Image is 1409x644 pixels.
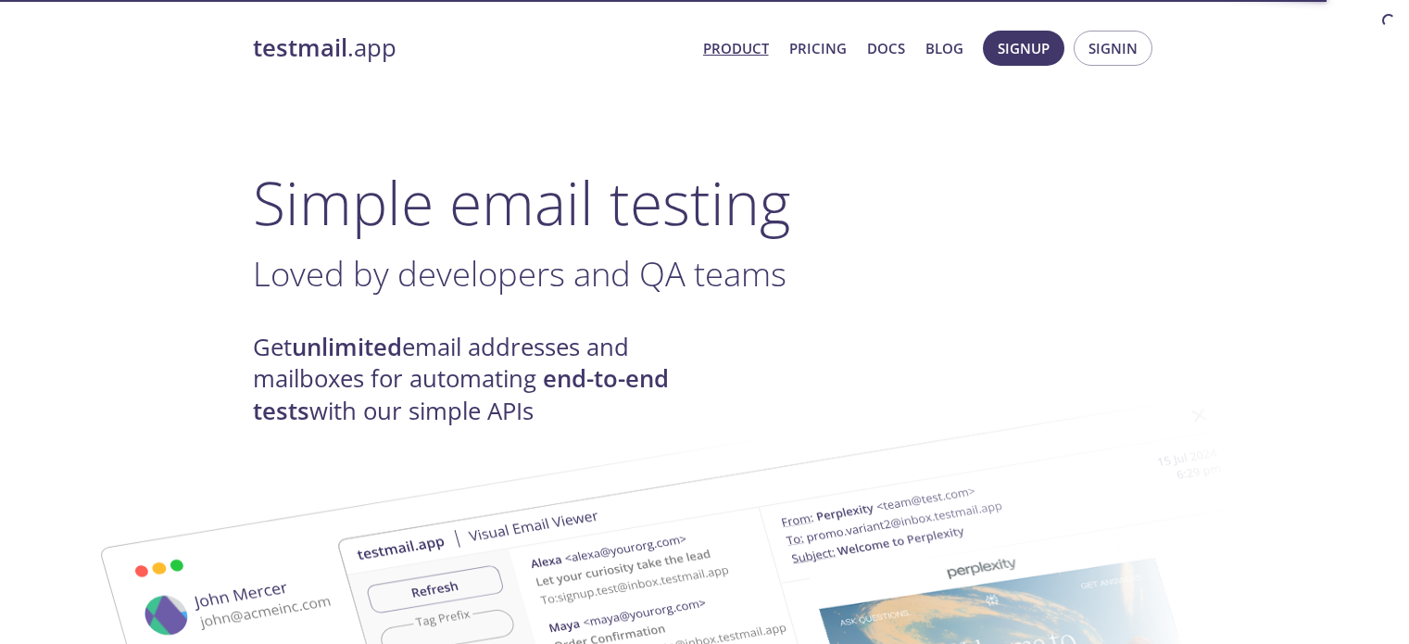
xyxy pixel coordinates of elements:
a: Docs [867,36,905,60]
strong: end-to-end tests [253,362,669,426]
span: Signup [998,36,1050,60]
a: Blog [925,36,963,60]
button: Signin [1074,31,1152,66]
span: Loved by developers and QA teams [253,250,786,297]
button: Signup [983,31,1064,66]
a: Product [703,36,769,60]
a: Pricing [789,36,847,60]
h4: Get email addresses and mailboxes for automating with our simple APIs [253,332,705,427]
span: Signin [1088,36,1138,60]
a: testmail.app [253,32,688,64]
h1: Simple email testing [253,167,1157,238]
strong: unlimited [292,331,402,363]
strong: testmail [253,32,347,64]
